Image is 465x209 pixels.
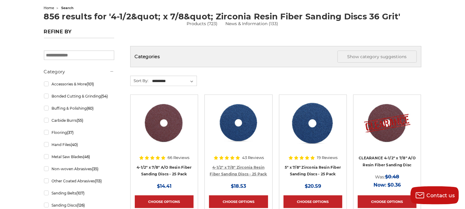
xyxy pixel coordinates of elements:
[359,156,416,167] a: CLEARANCE 4-1/2" x 7/8" A/O Resin Fiber Sanding Disc
[135,195,194,208] a: Choose Options
[44,79,114,89] a: Accessories & More
[284,195,342,208] a: Choose Options
[358,99,417,158] a: CLEARANCE 4-1/2" x 7/8" A/O Resin Fiber Sanding Disc
[289,99,337,148] img: 5 inch zirc resin fiber disc
[44,12,421,21] h1: 856 results for '4-1/2&quot; x 7/8&quot; Zirconia Resin Fiber Sanding Discs 36 Grit'
[210,165,267,177] a: 4-1/2" x 7/8" Zirconia Resin Fiber Sanding Discs - 25 Pack
[135,99,194,158] a: 4.5 inch resin fiber disc
[285,165,341,177] a: 5" x 7/8" Zirconia Resin Fiber Sanding Discs - 25 Pack
[95,179,102,183] span: (113)
[92,167,98,171] span: (35)
[44,103,114,114] a: Buffing & Polishing
[44,188,114,198] a: Sanding Belts
[44,127,114,138] a: Flooring
[358,173,417,181] div: Was:
[374,182,386,188] span: Now:
[67,130,74,135] span: (37)
[44,151,114,162] a: Metal Saw Blades
[135,51,417,63] h5: Categories
[44,68,114,75] h5: Category
[87,82,94,86] span: (101)
[387,182,401,188] span: $0.36
[168,156,189,160] span: 66 Reviews
[77,118,83,123] span: (55)
[427,193,455,198] span: Contact us
[151,77,197,86] select: Sort By:
[410,186,459,204] button: Contact us
[317,156,338,160] span: 19 Reviews
[76,191,85,195] span: (107)
[83,154,90,159] span: (46)
[101,94,108,98] span: (54)
[44,91,114,101] a: Bonded Cutting & Grinding
[44,29,114,38] h5: Refine by
[284,99,342,158] a: 5 inch zirc resin fiber disc
[140,99,189,148] img: 4.5 inch resin fiber disc
[44,6,55,10] a: home
[137,165,191,177] a: 4-1/2" x 7/8" A/O Resin Fiber Sanding Discs - 25 Pack
[305,183,321,189] span: $20.59
[337,51,417,63] button: Show category suggestions
[187,21,218,26] a: Products (723)
[44,164,114,174] a: Non-woven Abrasives
[71,142,78,147] span: (40)
[209,195,268,208] a: Choose Options
[77,203,85,207] span: (126)
[385,174,399,180] span: $0.48
[214,99,263,148] img: 4-1/2" zirc resin fiber disc
[44,176,114,186] a: Other Coated Abrasives
[242,156,264,160] span: 43 Reviews
[87,106,94,111] span: (60)
[44,139,114,150] a: Hand Files
[363,99,412,148] img: CLEARANCE 4-1/2" x 7/8" A/O Resin Fiber Sanding Disc
[358,195,417,208] a: Choose Options
[44,115,114,126] a: Carbide Burrs
[157,183,171,189] span: $14.41
[61,6,74,10] span: search
[131,76,149,85] label: Sort By:
[231,183,246,189] span: $18.53
[209,99,268,158] a: 4-1/2" zirc resin fiber disc
[225,21,278,27] a: News & Information (133)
